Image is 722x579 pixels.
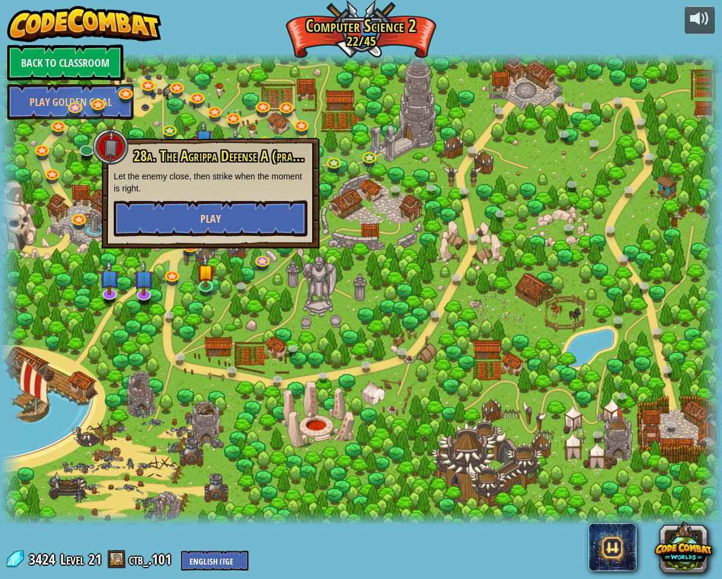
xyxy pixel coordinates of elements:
[7,84,134,120] a: Play Golden Goal
[129,550,175,569] a: ctb_.101
[99,260,120,296] img: level-banner-unstarted-subscriber.png
[7,6,161,42] img: CodeCombat - Learn how to code by playing a game
[197,256,215,288] img: level-banner-started.png
[114,170,307,194] p: Let the enemy close, then strike when the moment is right.
[195,121,214,153] img: level-banner-unstarted-subscriber.png
[114,200,307,237] button: Play
[29,550,59,569] span: 3424
[134,261,154,297] img: level-banner-unstarted-subscriber.png
[685,6,715,34] button: Adjust volume
[200,211,221,226] span: Play
[134,146,318,166] span: 28a. The Agrippa Defense A (practice)
[60,550,84,569] span: Level
[7,45,123,81] a: Back to Classroom
[88,550,102,569] span: 21
[227,128,245,159] img: level-banner-unstarted-subscriber.png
